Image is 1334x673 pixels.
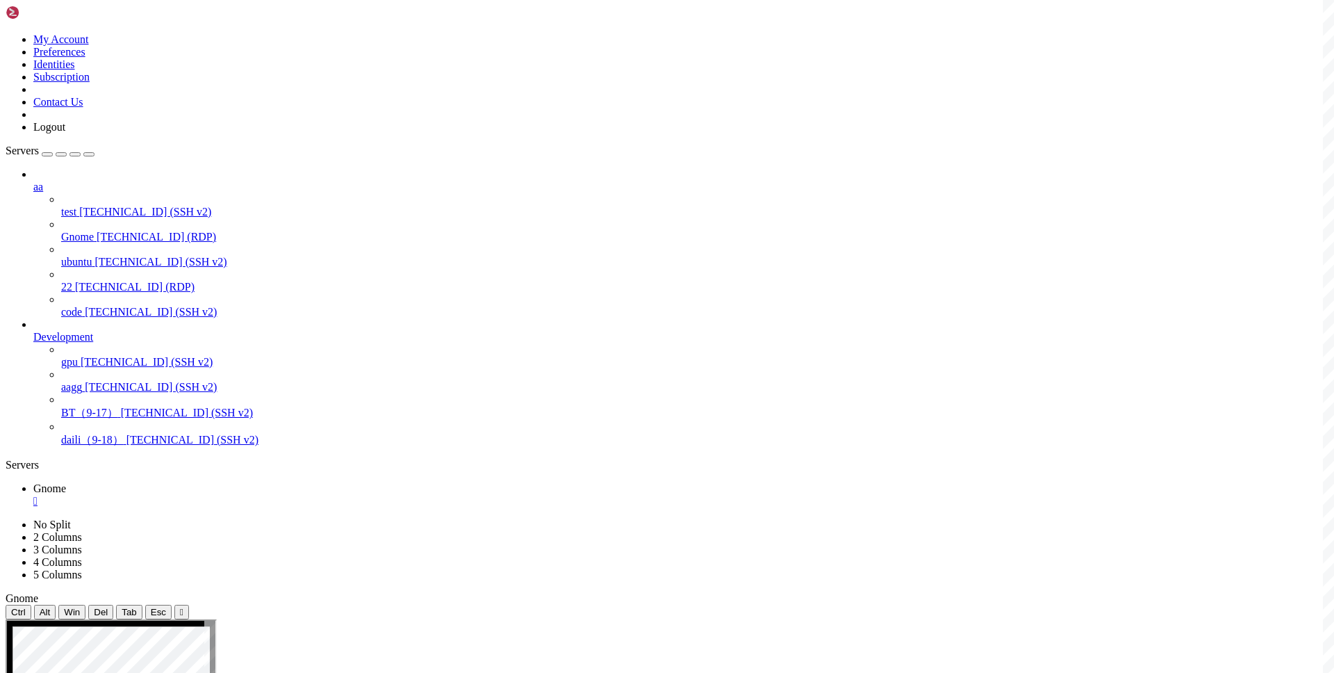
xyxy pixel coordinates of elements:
[61,256,92,268] span: ubuntu
[40,607,51,617] span: Alt
[97,231,216,243] span: [TECHNICAL_ID] (RDP)
[33,71,90,83] a: Subscription
[33,168,1328,318] li: aa
[61,306,82,318] span: code
[6,145,94,156] a: Servers
[174,605,189,619] button: 
[61,293,1328,318] li: code [TECHNICAL_ID] (SSH v2)
[61,206,76,218] span: test
[79,206,211,218] span: [TECHNICAL_ID] (SSH v2)
[61,343,1328,368] li: gpu [TECHNICAL_ID] (SSH v2)
[180,607,183,617] div: 
[61,268,1328,293] li: 22 [TECHNICAL_ID] (RDP)
[6,592,38,604] span: Gnome
[33,495,1328,508] a: 
[61,231,1328,243] a: Gnome [TECHNICAL_ID] (RDP)
[151,607,166,617] span: Esc
[61,381,82,393] span: aagg
[61,406,1328,421] a: BT（9-17） [TECHNICAL_ID] (SSH v2)
[33,531,82,543] a: 2 Columns
[61,356,78,368] span: gpu
[33,483,66,494] span: Gnome
[6,459,1328,471] div: Servers
[33,46,85,58] a: Preferences
[116,605,142,619] button: Tab
[145,605,172,619] button: Esc
[81,356,213,368] span: [TECHNICAL_ID] (SSH v2)
[33,121,65,133] a: Logout
[85,306,217,318] span: [TECHNICAL_ID] (SSH v2)
[61,231,94,243] span: Gnome
[6,6,85,19] img: Shellngn
[33,58,75,70] a: Identities
[61,193,1328,218] li: test [TECHNICAL_ID] (SSH v2)
[33,556,82,568] a: 4 Columns
[61,218,1328,243] li: Gnome [TECHNICAL_ID] (RDP)
[61,381,1328,394] a: aagg [TECHNICAL_ID] (SSH v2)
[121,407,253,419] span: [TECHNICAL_ID] (SSH v2)
[33,519,71,530] a: No Split
[61,394,1328,421] li: BT（9-17） [TECHNICAL_ID] (SSH v2)
[94,256,227,268] span: [TECHNICAL_ID] (SSH v2)
[61,434,124,446] span: daili（9-18）
[61,243,1328,268] li: ubuntu [TECHNICAL_ID] (SSH v2)
[61,433,1328,448] a: daili（9-18） [TECHNICAL_ID] (SSH v2)
[33,96,83,108] a: Contact Us
[33,331,93,343] span: Development
[75,281,195,293] span: [TECHNICAL_ID] (RDP)
[11,607,26,617] span: Ctrl
[85,381,217,393] span: [TECHNICAL_ID] (SSH v2)
[61,281,1328,293] a: 22 [TECHNICAL_ID] (RDP)
[6,145,39,156] span: Servers
[61,256,1328,268] a: ubuntu [TECHNICAL_ID] (SSH v2)
[33,318,1328,448] li: Development
[61,281,72,293] span: 22
[126,434,258,446] span: [TECHNICAL_ID] (SSH v2)
[61,206,1328,218] a: test [TECHNICAL_ID] (SSH v2)
[94,607,108,617] span: Del
[33,181,43,193] span: aa
[33,483,1328,508] a: Gnome
[61,356,1328,368] a: gpu [TECHNICAL_ID] (SSH v2)
[33,181,1328,193] a: aa
[6,605,31,619] button: Ctrl
[61,421,1328,448] li: daili（9-18） [TECHNICAL_ID] (SSH v2)
[33,569,82,581] a: 5 Columns
[33,33,89,45] a: My Account
[61,407,118,419] span: BT（9-17）
[64,607,80,617] span: Win
[58,605,85,619] button: Win
[88,605,113,619] button: Del
[61,306,1328,318] a: code [TECHNICAL_ID] (SSH v2)
[61,368,1328,394] li: aagg [TECHNICAL_ID] (SSH v2)
[34,605,56,619] button: Alt
[33,544,82,556] a: 3 Columns
[33,331,1328,343] a: Development
[122,607,137,617] span: Tab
